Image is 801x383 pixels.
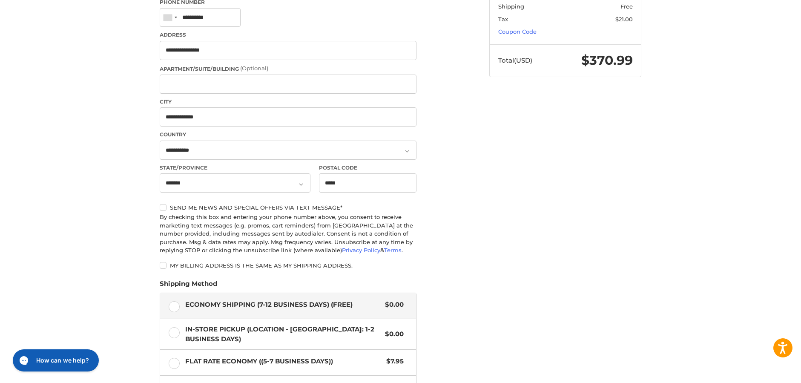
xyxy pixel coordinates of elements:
a: Coupon Code [498,28,537,35]
span: $370.99 [581,52,633,68]
span: Shipping [498,3,524,10]
span: Tax [498,16,508,23]
div: By checking this box and entering your phone number above, you consent to receive marketing text ... [160,213,416,255]
a: Terms [384,247,402,253]
legend: Shipping Method [160,279,217,293]
span: $0.00 [381,300,404,310]
span: Total (USD) [498,56,532,64]
span: $21.00 [615,16,633,23]
label: My billing address is the same as my shipping address. [160,262,416,269]
span: Economy Shipping (7-12 Business Days) (Free) [185,300,381,310]
label: Address [160,31,416,39]
a: Privacy Policy [342,247,380,253]
label: Apartment/Suite/Building [160,64,416,73]
span: Free [620,3,633,10]
label: State/Province [160,164,310,172]
label: Postal Code [319,164,417,172]
iframe: Gorgias live chat messenger [9,346,101,374]
label: Country [160,131,416,138]
label: City [160,98,416,106]
span: $0.00 [381,329,404,339]
span: In-Store Pickup (Location - [GEOGRAPHIC_DATA]: 1-2 BUSINESS DAYS) [185,325,381,344]
label: Send me news and special offers via text message* [160,204,416,211]
span: $7.95 [382,357,404,366]
small: (Optional) [240,65,268,72]
span: Flat Rate Economy ((5-7 Business Days)) [185,357,382,366]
